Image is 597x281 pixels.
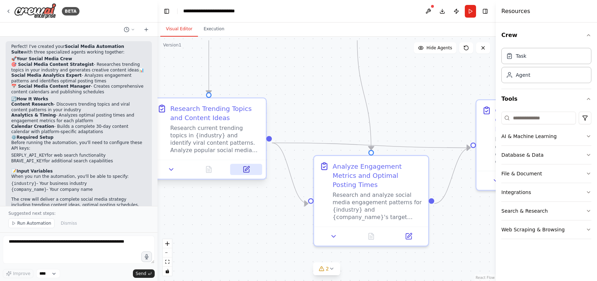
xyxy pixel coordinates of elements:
[11,159,44,164] code: BRAVE_API_KEY
[136,271,146,276] span: Send
[11,197,146,219] p: The crew will deliver a complete social media strategy including trending content ideas, optimal ...
[11,113,146,124] li: - Analyzes optimal posting times and engagement metrics for each platform
[11,158,146,164] li: for additional search capabilities
[17,56,72,61] strong: Your Social Media Crew
[11,102,53,107] strong: Content Research
[11,113,56,118] strong: Analytics & Timing
[516,71,530,79] div: Agent
[11,62,94,67] strong: 🎯 Social Media Content Strategist
[11,187,47,192] code: {company_name}
[501,25,591,45] button: Crew
[204,40,213,94] g: Edge from 61021525-9ca8-4534-bc6f-350d53d1060a to 3a4352ae-8cd5-4081-bffb-0ef0e887512d
[501,7,530,15] h4: Resources
[62,7,79,15] div: BETA
[501,164,591,183] button: File & Document
[501,202,591,220] button: Search & Research
[11,187,146,193] li: - Your company name
[11,153,47,158] code: SERPLY_API_KEY
[17,220,51,226] span: Run Automation
[11,44,124,55] strong: Social Media Automation Suite
[14,3,56,19] img: Logo
[393,231,425,242] button: Open in side panel
[133,269,155,278] button: Send
[17,135,53,140] strong: Required Setup
[8,211,149,216] p: Suggested next steps:
[501,127,591,145] button: AI & Machine Learning
[11,153,146,159] li: for web search functionality
[3,269,33,278] button: Improve
[13,271,30,276] span: Improve
[313,262,340,275] button: 2
[61,220,77,226] span: Dismiss
[189,164,229,175] button: No output available
[170,124,260,154] div: Research current trending topics in {industry} and identify viral content patterns. Analyze popul...
[163,239,172,276] div: React Flow controls
[8,218,54,228] button: Run Automation
[313,155,429,246] div: Analyze Engagement Metrics and Optimal Posting TimesResearch and analyze social media engagement ...
[11,169,146,174] h2: 📝
[11,96,146,102] h2: 🔄
[501,146,591,164] button: Database & Data
[11,181,37,186] code: {industry}
[11,124,146,135] li: - Builds a complete 30-day content calendar with platform-specific adaptations
[17,169,53,174] strong: Input Variables
[353,40,376,150] g: Edge from 8f6f9316-5cdf-4fe9-ac0d-8025ab33333a to b11a93d1-239a-47a3-85bc-f7b11a8d2c24
[501,183,591,201] button: Integrations
[11,62,146,95] p: - Researches trending topics in your industry and generates creative content ideas - Analyzes eng...
[198,22,230,37] button: Execution
[272,138,470,152] g: Edge from 3a4352ae-8cd5-4081-bffb-0ef0e887512d to b7ff91e8-4e99-4c7b-8cb7-dffe838189ef
[352,231,391,242] button: No output available
[272,138,308,208] g: Edge from 3a4352ae-8cd5-4081-bffb-0ef0e887512d to b11a93d1-239a-47a3-85bc-f7b11a8d2c24
[501,45,591,89] div: Crew
[501,220,591,239] button: Web Scraping & Browsing
[11,56,146,62] h2: 🚀
[230,164,262,175] button: Open in side panel
[57,218,81,228] button: Dismiss
[163,248,172,257] button: zoom out
[426,45,452,51] span: Hide Agents
[162,6,172,16] button: Hide left sidebar
[160,22,198,37] button: Visual Editor
[11,124,54,129] strong: Calendar Creation
[163,257,172,267] button: fit view
[163,239,172,248] button: zoom in
[183,7,257,15] nav: breadcrumb
[11,84,91,89] strong: 📅 Social Media Content Manager
[434,143,470,208] g: Edge from b11a93d1-239a-47a3-85bc-f7b11a8d2c24 to b7ff91e8-4e99-4c7b-8cb7-dffe838189ef
[151,99,267,182] div: Research Trending Topics and Content IdeasResearch current trending topics in {industry} and iden...
[17,96,48,101] strong: How It Works
[333,191,423,221] div: Research and analyze social media engagement patterns for {industry} and {company_name}'s target ...
[11,135,146,140] h2: ⚙️
[163,42,181,48] div: Version 1
[476,276,495,280] a: React Flow attribution
[11,44,146,55] p: Perfect! I've created your with three specialized agents working together:
[11,140,146,151] p: Before running the automation, you'll need to configure these API keys:
[414,42,456,54] button: Hide Agents
[11,174,146,180] p: When you run the automation, you'll be able to specify:
[170,104,260,123] div: Research Trending Topics and Content Ideas
[163,267,172,276] button: toggle interactivity
[501,109,591,245] div: Tools
[11,68,144,78] strong: 📊 Social Media Analytics Expert
[516,52,526,60] div: Task
[11,181,146,187] li: - Your business industry
[501,89,591,109] button: Tools
[333,162,423,189] div: Analyze Engagement Metrics and Optimal Posting Times
[141,251,152,262] button: Click to speak your automation idea
[141,25,152,34] button: Start a new chat
[476,99,592,191] div: Create Social Media Content Calendar and Publishing ScheduleDevelop a comprehensive 30-day social...
[11,102,146,113] li: - Discovers trending topics and viral content patterns in your industry
[326,265,329,272] span: 2
[480,6,490,16] button: Hide right sidebar
[121,25,138,34] button: Switch to previous chat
